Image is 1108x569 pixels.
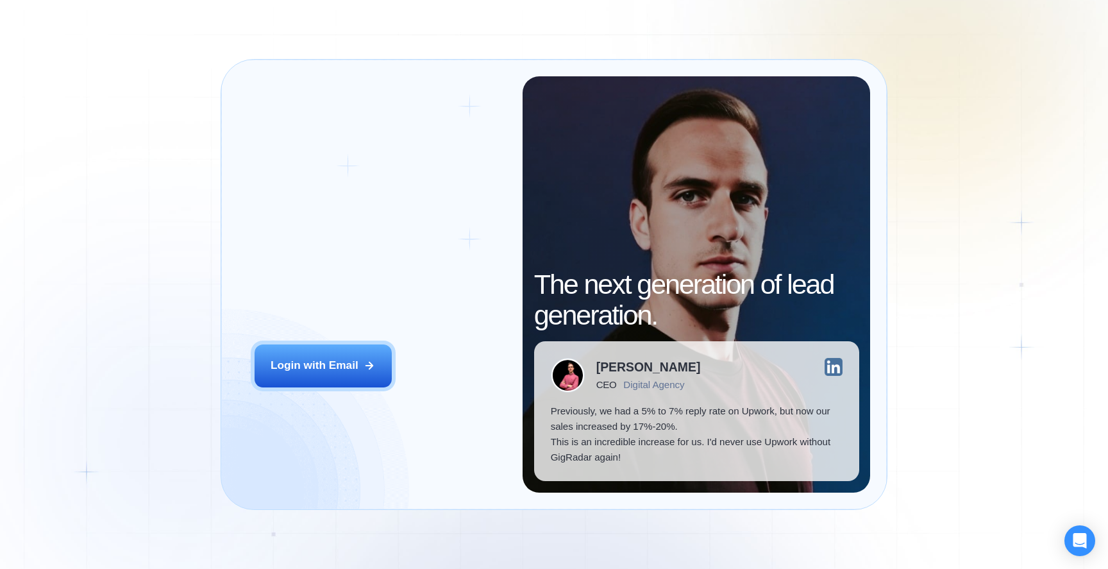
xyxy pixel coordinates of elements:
[255,344,392,387] button: Login with Email
[551,403,843,464] p: Previously, we had a 5% to 7% reply rate on Upwork, but now our sales increased by 17%-20%. This ...
[1064,525,1095,556] div: Open Intercom Messenger
[596,361,701,373] div: [PERSON_NAME]
[596,379,617,390] div: CEO
[534,269,859,330] h2: The next generation of lead generation.
[271,358,358,373] div: Login with Email
[623,379,684,390] div: Digital Agency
